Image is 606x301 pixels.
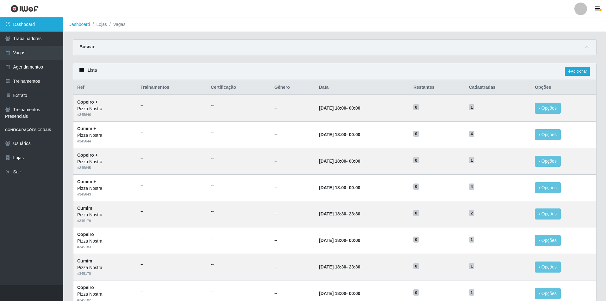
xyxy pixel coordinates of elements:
strong: - [319,159,360,164]
strong: Cumim + [77,126,96,131]
ul: -- [141,288,203,294]
span: 0 [413,210,419,216]
span: 1 [469,157,475,163]
div: Pizza Nostra [77,291,133,298]
strong: Copeiro + [77,99,98,105]
time: 00:00 [349,159,360,164]
time: [DATE] 18:00 [319,132,346,137]
td: -- [271,201,315,227]
ul: -- [141,155,203,162]
a: Lojas [96,22,107,27]
img: CoreUI Logo [10,5,39,13]
span: 0 [413,184,419,190]
time: [DATE] 18:00 [319,159,346,164]
span: 1 [469,104,475,111]
div: # 345178 [77,271,133,276]
th: Cadastradas [465,80,531,95]
ul: -- [211,261,267,268]
strong: - [319,264,360,269]
ul: -- [141,235,203,241]
div: # 345643 [77,192,133,197]
span: 0 [413,131,419,137]
div: Pizza Nostra [77,264,133,271]
time: 00:00 [349,291,360,296]
strong: Cumim [77,206,92,211]
div: # 345646 [77,112,133,117]
strong: - [319,238,360,243]
td: -- [271,148,315,174]
div: Pizza Nostra [77,159,133,165]
div: Pizza Nostra [77,185,133,192]
span: 0 [413,104,419,111]
div: Pizza Nostra [77,105,133,112]
span: 1 [469,289,475,296]
strong: - [319,132,360,137]
time: [DATE] 18:00 [319,238,346,243]
th: Gênero [271,80,315,95]
button: Opções [535,288,561,299]
span: 4 [469,131,475,137]
button: Opções [535,129,561,140]
strong: - [319,211,360,216]
span: 0 [413,263,419,269]
button: Opções [535,103,561,114]
span: 4 [469,184,475,190]
strong: - [319,185,360,190]
div: Lista [73,63,596,80]
span: 1 [469,263,475,269]
th: Data [315,80,409,95]
span: 2 [469,210,475,216]
ul: -- [211,129,267,135]
time: 23:30 [349,211,360,216]
ul: -- [141,129,203,135]
button: Opções [535,235,561,246]
strong: Cumim [77,258,92,263]
td: -- [271,95,315,121]
strong: Buscar [79,44,94,49]
a: Dashboard [68,22,90,27]
ul: -- [211,155,267,162]
ul: -- [211,182,267,189]
button: Opções [535,182,561,193]
time: 00:00 [349,185,360,190]
ul: -- [141,102,203,109]
time: [DATE] 18:00 [319,105,346,111]
strong: Cumim + [77,179,96,184]
th: Ref [73,80,137,95]
time: 23:30 [349,264,360,269]
td: -- [271,122,315,148]
time: [DATE] 18:00 [319,185,346,190]
button: Opções [535,156,561,167]
span: 1 [469,237,475,243]
time: 00:00 [349,132,360,137]
ul: -- [211,208,267,215]
strong: - [319,291,360,296]
span: 0 [413,157,419,163]
strong: Copeiro [77,232,94,237]
div: # 345644 [77,139,133,144]
strong: Copeiro + [77,153,98,158]
ul: -- [141,208,203,215]
td: -- [271,174,315,201]
nav: breadcrumb [63,17,606,32]
strong: - [319,105,360,111]
th: Certificação [207,80,271,95]
div: # 345183 [77,244,133,250]
div: # 345179 [77,218,133,224]
ul: -- [211,235,267,241]
a: Adicionar [565,67,590,76]
time: [DATE] 18:30 [319,264,346,269]
button: Opções [535,262,561,273]
time: [DATE] 18:30 [319,211,346,216]
th: Opções [531,80,596,95]
ul: -- [141,182,203,189]
li: Vagas [107,21,126,28]
span: 0 [413,237,419,243]
strong: Copeiro [77,285,94,290]
ul: -- [211,102,267,109]
th: Restantes [409,80,465,95]
ul: -- [211,288,267,294]
time: 00:00 [349,238,360,243]
ul: -- [141,261,203,268]
div: Pizza Nostra [77,212,133,218]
